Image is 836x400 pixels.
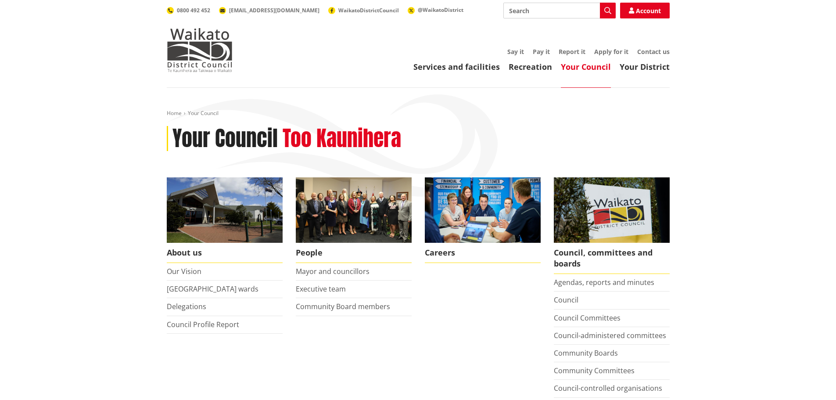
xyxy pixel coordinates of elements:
span: WaikatoDistrictCouncil [338,7,399,14]
a: WDC Building 0015 About us [167,177,283,263]
span: @WaikatoDistrict [418,6,463,14]
a: Community Boards [554,348,618,358]
a: Delegations [167,302,206,311]
a: Council [554,295,578,305]
span: Careers [425,243,541,263]
a: Home [167,109,182,117]
img: Office staff in meeting - Career page [425,177,541,243]
img: WDC Building 0015 [167,177,283,243]
a: Recreation [509,61,552,72]
a: Council Profile Report [167,320,239,329]
span: Your Council [188,109,219,117]
a: Careers [425,177,541,263]
span: [EMAIL_ADDRESS][DOMAIN_NAME] [229,7,319,14]
a: Apply for it [594,47,628,56]
a: Executive team [296,284,346,294]
a: Council-administered committees [554,331,666,340]
a: Account [620,3,670,18]
a: 2022 Council People [296,177,412,263]
a: Mayor and councillors [296,267,370,276]
a: Contact us [637,47,670,56]
span: 0800 492 452 [177,7,210,14]
a: Agendas, reports and minutes [554,277,654,287]
a: Your District [620,61,670,72]
a: [GEOGRAPHIC_DATA] wards [167,284,258,294]
img: Waikato District Council - Te Kaunihera aa Takiwaa o Waikato [167,28,233,72]
img: Waikato-District-Council-sign [554,177,670,243]
a: Council-controlled organisations [554,383,662,393]
a: Council Committees [554,313,621,323]
h2: Too Kaunihera [283,126,401,151]
a: Community Board members [296,302,390,311]
a: Services and facilities [413,61,500,72]
a: Say it [507,47,524,56]
a: @WaikatoDistrict [408,6,463,14]
a: Pay it [533,47,550,56]
span: About us [167,243,283,263]
input: Search input [503,3,616,18]
span: People [296,243,412,263]
a: WaikatoDistrictCouncil [328,7,399,14]
nav: breadcrumb [167,110,670,117]
a: Our Vision [167,267,201,276]
a: Report it [559,47,585,56]
img: 2022 Council [296,177,412,243]
span: Council, committees and boards [554,243,670,274]
a: Community Committees [554,366,635,375]
a: Your Council [561,61,611,72]
h1: Your Council [172,126,278,151]
a: Waikato-District-Council-sign Council, committees and boards [554,177,670,274]
a: 0800 492 452 [167,7,210,14]
a: [EMAIL_ADDRESS][DOMAIN_NAME] [219,7,319,14]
